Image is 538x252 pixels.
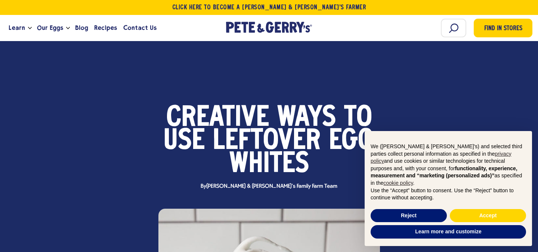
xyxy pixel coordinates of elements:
span: Our Eggs [37,23,63,32]
p: Use the “Accept” button to consent. Use the “Reject” button to continue without accepting. [371,187,526,202]
span: Use [164,130,205,153]
span: Egg [329,130,374,153]
a: Recipes [91,18,120,38]
span: Ways [277,107,336,130]
span: Blog [75,23,88,32]
a: Find in Stores [474,19,532,37]
span: Find in Stores [484,24,522,34]
span: Learn [9,23,25,32]
span: By [197,184,341,189]
a: Learn [6,18,28,38]
a: Blog [72,18,91,38]
a: Contact Us [120,18,160,38]
span: Whites [229,153,309,176]
div: Notice [359,125,538,252]
a: cookie policy [383,180,413,186]
button: Accept [450,209,526,223]
p: We ([PERSON_NAME] & [PERSON_NAME]'s) and selected third parties collect personal information as s... [371,143,526,187]
input: Search [441,19,466,37]
a: Our Eggs [34,18,66,38]
span: [PERSON_NAME] & [PERSON_NAME]'s Family Farm Team [206,183,337,189]
span: Contact Us [123,23,157,32]
button: Open the dropdown menu for Our Eggs [66,27,70,29]
span: Recipes [94,23,117,32]
span: Leftover [213,130,321,153]
span: to [344,107,372,130]
button: Open the dropdown menu for Learn [28,27,32,29]
button: Learn more and customize [371,225,526,239]
button: Reject [371,209,447,223]
span: Creative [166,107,269,130]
